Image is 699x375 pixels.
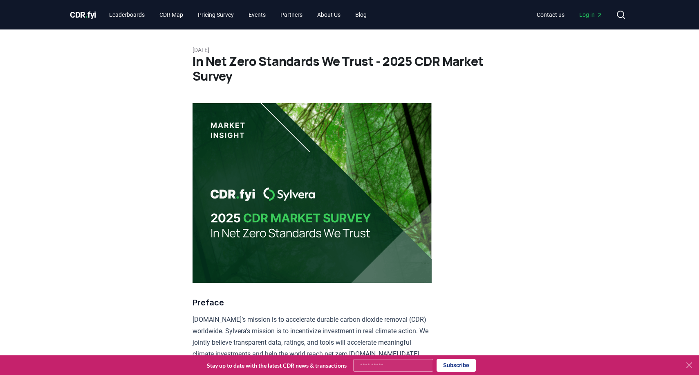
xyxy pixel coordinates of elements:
a: Partners [274,7,309,22]
nav: Main [103,7,373,22]
span: . [85,10,88,20]
a: Events [242,7,272,22]
a: Leaderboards [103,7,151,22]
a: Contact us [530,7,571,22]
h1: In Net Zero Standards We Trust - 2025 CDR Market Survey [193,54,506,84]
a: Log in [573,7,609,22]
p: [DATE] [193,46,506,54]
a: Pricing Survey [191,7,240,22]
a: CDR Map [153,7,190,22]
a: About Us [311,7,347,22]
span: Log in [579,11,603,19]
h3: Preface [193,296,432,309]
a: CDR.fyi [70,9,96,20]
nav: Main [530,7,609,22]
span: CDR fyi [70,10,96,20]
img: blog post image [193,103,432,283]
a: Blog [349,7,373,22]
